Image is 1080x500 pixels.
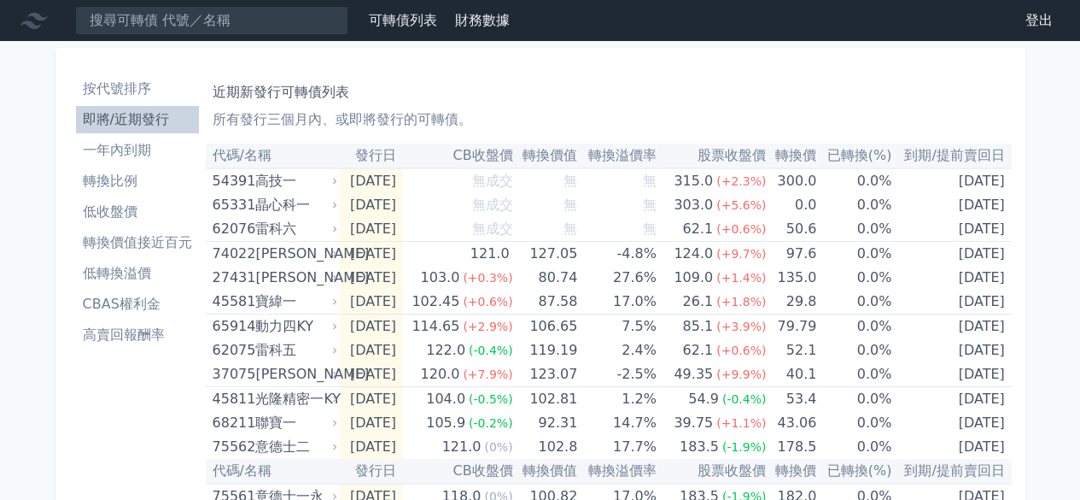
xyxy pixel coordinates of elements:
td: [DATE] [340,290,403,315]
span: 無成交 [471,197,512,213]
th: 到期/提前賣回日 [891,459,1011,484]
span: 無 [563,197,577,213]
div: 62076 [213,217,252,241]
div: 121.0 [439,435,485,459]
td: [DATE] [891,387,1011,412]
span: 無成交 [471,173,512,189]
div: 27431 [213,266,252,290]
th: 已轉換(%) [816,144,891,168]
li: CBAS權利金 [76,294,199,315]
li: 高賣回報酬率 [76,325,199,345]
td: 0.0% [816,362,891,387]
td: 0.0% [816,338,891,362]
td: 300.0 [766,168,816,193]
span: (-0.4%) [722,392,767,406]
a: 高賣回報酬率 [76,321,199,349]
span: (+9.9%) [716,368,766,381]
td: 14.7% [577,411,657,435]
td: 0.0% [816,435,891,459]
li: 低收盤價 [76,202,199,222]
td: 0.0% [816,242,891,267]
th: 發行日 [340,144,403,168]
td: [DATE] [340,193,403,217]
td: 29.8 [766,290,816,315]
a: 可轉債列表 [369,12,437,28]
td: 1.2% [577,387,657,412]
span: (+1.4%) [716,271,766,285]
p: 所有發行三個月內、或即將發行的可轉債。 [213,109,1005,130]
td: [DATE] [891,266,1011,290]
th: 轉換價值 [512,459,577,484]
span: (+1.1%) [716,416,766,430]
a: 低轉換溢價 [76,260,199,287]
td: 50.6 [766,217,816,242]
div: 65331 [213,193,252,217]
td: 123.07 [512,362,577,387]
th: CB收盤價 [403,144,513,168]
li: 一年內到期 [76,140,199,161]
td: 102.81 [512,387,577,412]
span: (+0.6%) [716,222,766,236]
td: 43.06 [766,411,816,435]
th: 發行日 [340,459,403,484]
a: 登出 [1012,7,1066,34]
th: 轉換價 [766,144,816,168]
td: [DATE] [891,242,1011,267]
td: 127.05 [512,242,577,267]
div: 39.75 [670,411,716,435]
a: 轉換比例 [76,168,199,195]
span: (-0.2%) [469,416,513,430]
td: 92.31 [512,411,577,435]
td: 102.8 [512,435,577,459]
div: 68211 [213,411,252,435]
td: 79.79 [766,315,816,339]
div: 102.45 [408,290,463,314]
div: [PERSON_NAME] [255,266,334,290]
td: [DATE] [891,338,1011,362]
div: 121.0 [467,242,513,266]
th: 已轉換(%) [816,459,891,484]
td: [DATE] [340,217,403,242]
span: (+2.9%) [463,320,512,333]
span: (+0.3%) [463,271,512,285]
a: 低收盤價 [76,198,199,226]
div: 49.35 [670,362,716,386]
td: 2.4% [577,338,657,362]
th: 代碼/名稱 [206,459,341,484]
div: 315.0 [670,169,716,193]
th: 股票收盤價 [657,459,767,484]
div: 晶心科一 [255,193,334,217]
td: [DATE] [340,338,403,362]
td: 0.0% [816,193,891,217]
td: 0.0% [816,315,891,339]
span: (+0.6%) [463,295,512,309]
div: 45811 [213,387,252,411]
td: 27.6% [577,266,657,290]
td: 52.1 [766,338,816,362]
td: 40.1 [766,362,816,387]
span: 無 [643,197,657,213]
div: 動力四KY [255,315,334,338]
span: (+0.6%) [716,344,766,357]
a: CBAS權利金 [76,291,199,318]
div: 雷科六 [255,217,334,241]
td: 135.0 [766,266,816,290]
div: 109.0 [670,266,716,290]
div: 雷科五 [255,338,334,362]
td: 0.0% [816,411,891,435]
div: 45581 [213,290,252,314]
th: 股票收盤價 [657,144,767,168]
td: [DATE] [891,168,1011,193]
div: 62.1 [679,217,716,241]
td: [DATE] [891,217,1011,242]
td: [DATE] [340,266,403,290]
td: 17.7% [577,435,657,459]
div: [PERSON_NAME] [255,362,334,386]
td: 80.74 [512,266,577,290]
div: 62.1 [679,338,716,362]
span: (+5.6%) [716,198,766,212]
th: 到期/提前賣回日 [891,144,1011,168]
td: 0.0% [816,387,891,412]
td: [DATE] [891,411,1011,435]
div: 74022 [213,242,252,266]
